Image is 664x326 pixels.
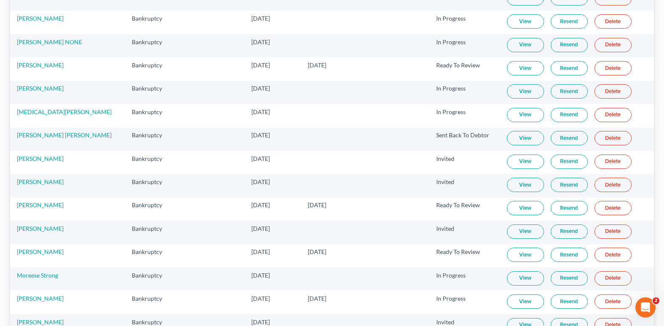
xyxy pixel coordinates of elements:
td: Bankruptcy [125,57,181,80]
td: Bankruptcy [125,151,181,174]
span: [DATE] [251,15,270,22]
a: Resend [551,61,588,75]
td: In Progress [429,11,500,34]
a: View [507,294,544,309]
td: In Progress [429,104,500,127]
iframe: Intercom live chat [635,297,656,318]
a: Resend [551,178,588,192]
span: [DATE] [251,201,270,208]
a: Delete [595,248,632,262]
span: [DATE] [251,295,270,302]
td: Bankruptcy [125,34,181,57]
td: Bankruptcy [125,128,181,151]
a: [PERSON_NAME] [17,85,64,92]
span: [DATE] [251,225,270,232]
a: Delete [595,14,632,29]
a: Resend [551,14,588,29]
a: Delete [595,271,632,286]
span: [DATE] [251,131,270,139]
a: Delete [595,61,632,75]
a: Resend [551,155,588,169]
td: Invited [429,151,500,174]
a: Delete [595,201,632,215]
a: View [507,201,544,215]
a: View [507,131,544,145]
a: Resend [551,108,588,122]
a: Resend [551,271,588,286]
td: In Progress [429,267,500,291]
a: Delete [595,178,632,192]
a: View [507,224,544,239]
a: View [507,248,544,262]
a: Delete [595,108,632,122]
a: Resend [551,224,588,239]
a: [PERSON_NAME] [PERSON_NAME] [17,131,112,139]
span: 2 [653,297,659,304]
span: [DATE] [308,248,326,255]
span: [DATE] [308,201,326,208]
a: View [507,38,544,52]
a: Resend [551,84,588,99]
a: [PERSON_NAME] [17,178,64,185]
a: Delete [595,155,632,169]
span: [DATE] [251,108,270,115]
span: [DATE] [251,155,270,162]
a: [PERSON_NAME] [17,61,64,69]
a: View [507,178,544,192]
td: In Progress [429,81,500,104]
a: [PERSON_NAME] [17,225,64,232]
td: Bankruptcy [125,104,181,127]
span: [DATE] [251,85,270,92]
span: [DATE] [251,61,270,69]
td: Ready To Review [429,198,500,221]
a: Resend [551,201,588,215]
td: Invited [429,174,500,197]
span: [DATE] [251,178,270,185]
span: [DATE] [251,318,270,326]
span: [DATE] [251,272,270,279]
a: Delete [595,224,632,239]
td: Bankruptcy [125,174,181,197]
a: View [507,61,544,75]
a: View [507,84,544,99]
a: [PERSON_NAME] [17,15,64,22]
span: [DATE] [251,38,270,45]
a: Delete [595,131,632,145]
a: View [507,155,544,169]
td: Bankruptcy [125,244,181,267]
a: Resend [551,38,588,52]
td: Sent Back To Debtor [429,128,500,151]
a: [PERSON_NAME] [17,248,64,255]
a: View [507,108,544,122]
a: [PERSON_NAME] [17,155,64,162]
a: Moreese Strong [17,272,58,279]
td: Bankruptcy [125,291,181,314]
a: [PERSON_NAME] [17,201,64,208]
span: [DATE] [308,295,326,302]
a: Resend [551,131,588,145]
td: Invited [429,221,500,244]
a: [PERSON_NAME] [17,295,64,302]
td: Bankruptcy [125,11,181,34]
a: Resend [551,248,588,262]
a: View [507,271,544,286]
span: [DATE] [308,61,326,69]
a: View [507,14,544,29]
td: Ready To Review [429,244,500,267]
a: Resend [551,294,588,309]
td: In Progress [429,34,500,57]
a: Delete [595,38,632,52]
a: [PERSON_NAME] NONE [17,38,82,45]
td: In Progress [429,291,500,314]
span: [DATE] [251,248,270,255]
td: Bankruptcy [125,198,181,221]
td: Bankruptcy [125,267,181,291]
a: Delete [595,294,632,309]
td: Bankruptcy [125,81,181,104]
a: Delete [595,84,632,99]
a: [MEDICAL_DATA][PERSON_NAME] [17,108,112,115]
td: Ready To Review [429,57,500,80]
td: Bankruptcy [125,221,181,244]
a: [PERSON_NAME] [17,318,64,326]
